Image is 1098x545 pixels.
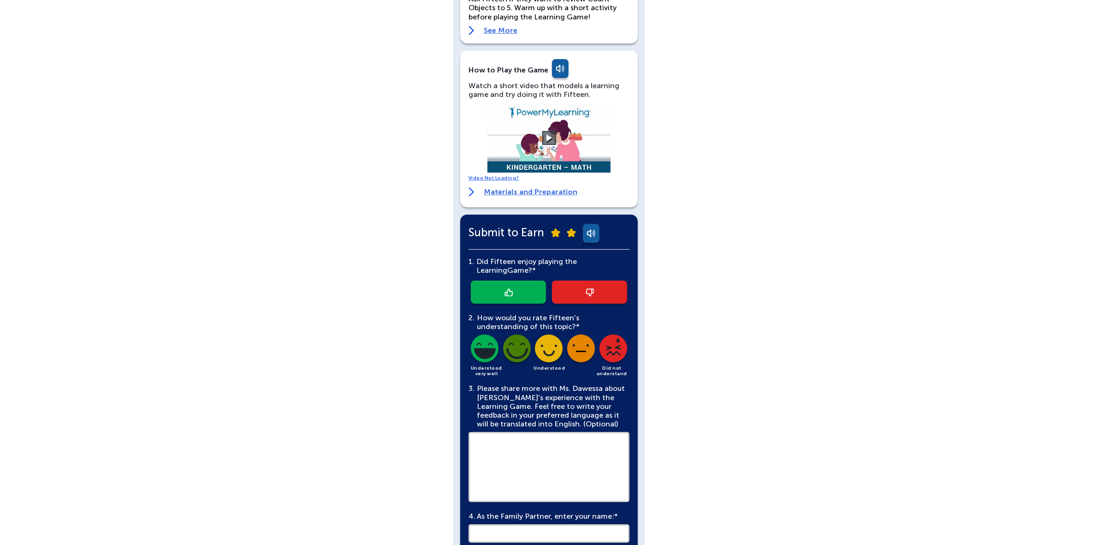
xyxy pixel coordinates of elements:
span: Understood very well [471,365,502,377]
span: Understood [534,365,565,371]
img: dark-did-not-understand-icon.png [598,335,629,366]
a: See More [469,26,629,35]
img: submit-star.png [551,228,560,237]
a: Video Not Loading? [469,175,519,181]
div: Watch a short video that models a learning game and try doing it with Fifteen. [469,81,629,99]
span: Submit to Earn [469,228,544,237]
span: 2. [469,313,475,322]
img: right-arrow.svg [469,26,475,35]
div: Please share more with Ms. Dawessa about [PERSON_NAME]'s experience with the Learning Game. Feel ... [469,384,629,428]
img: dark-slightly-understood-icon.png [565,335,597,366]
div: How would you rate Fifteen's understanding of this topic?* [469,313,629,331]
img: dark-understood-very-well-icon.png [469,335,500,366]
span: 4. [469,512,475,521]
img: dark-understood-icon.png [533,335,564,366]
div: How to Play the Game [469,66,548,74]
img: dark-understood-well-icon.png [501,335,533,366]
span: Game?* [507,266,536,275]
span: Did not understand [597,365,627,377]
img: right-arrow.svg [469,187,475,197]
div: As the Family Partner, enter your name:* [469,512,629,521]
a: Materials and Preparation [469,187,577,197]
img: thumb-up-icon.png [504,288,513,296]
span: 3. [469,384,475,393]
img: submit-star.png [567,228,576,237]
img: thumb-down-icon.png [586,288,594,296]
div: Did Fifteen enjoy playing the Learning [474,257,629,275]
span: 1. [469,257,474,266]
